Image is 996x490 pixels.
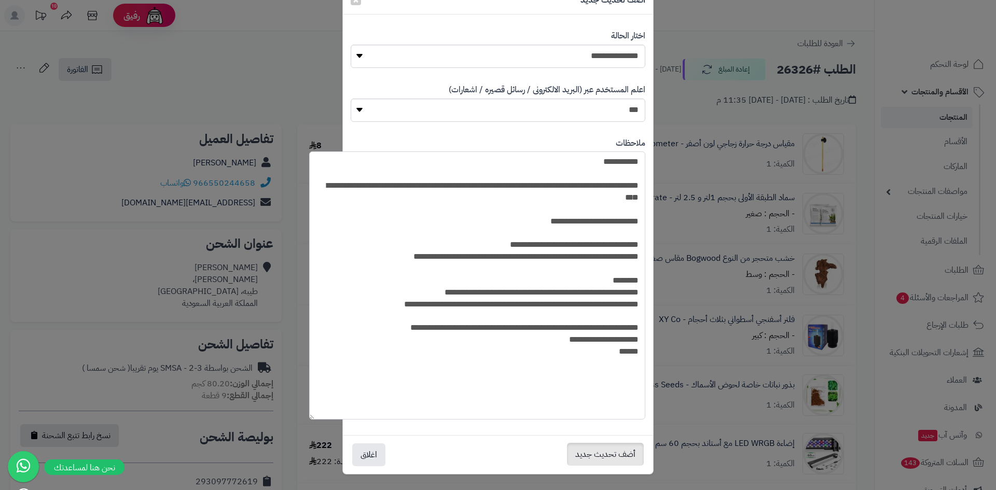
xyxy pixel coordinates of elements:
button: أضف تحديث جديد [567,443,644,466]
label: اختار الحالة [611,30,645,42]
label: ملاحظات [616,137,645,149]
button: اغلاق [352,443,385,466]
label: اعلم المستخدم عبر (البريد الالكترونى / رسائل قصيره / اشعارات) [449,84,645,96]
